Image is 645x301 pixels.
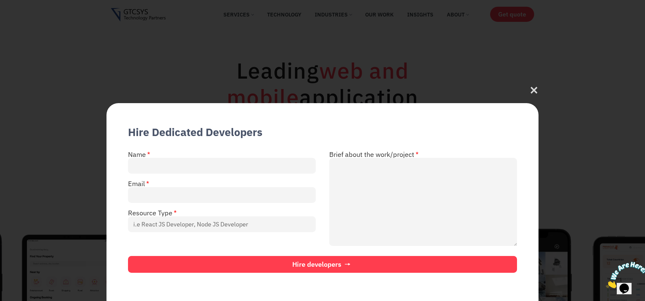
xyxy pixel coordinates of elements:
img: Chat attention grabber [3,3,44,29]
iframe: chat widget [603,259,645,291]
label: Email [128,180,149,187]
button: Hire developers [128,256,517,273]
label: Name [128,151,150,158]
span: 1 [3,3,5,8]
input: i.e React JS Developer, Node JS Developer [128,216,316,232]
label: Brief about the work/project [329,151,419,158]
div: Hire Dedicated Developers [128,125,262,139]
form: New Form [128,151,517,273]
label: Resource Type [128,210,177,216]
span: Hire developers [292,261,341,268]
